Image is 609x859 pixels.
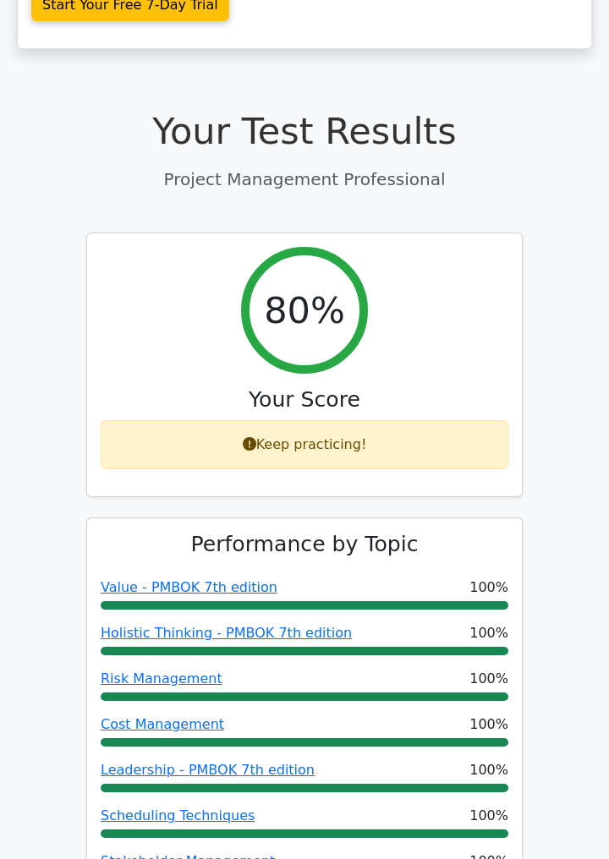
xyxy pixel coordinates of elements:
h1: Your Test Results [86,110,523,154]
a: Holistic Thinking - PMBOK 7th edition [101,625,352,641]
a: Cost Management [101,716,224,732]
a: Scheduling Techniques [101,807,255,823]
div: Keep practicing! [101,420,508,469]
h3: Performance by Topic [101,532,508,557]
span: 100% [469,623,508,643]
p: Project Management Professional [86,167,523,192]
a: Leadership - PMBOK 7th edition [101,762,315,778]
h3: Your Score [101,387,508,413]
span: 100% [469,760,508,780]
a: Value - PMBOK 7th edition [101,579,277,595]
span: 100% [469,577,508,598]
span: 100% [469,806,508,826]
a: Risk Management [101,670,222,687]
span: 100% [469,714,508,735]
h2: 80% [264,289,345,333]
span: 100% [469,669,508,689]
